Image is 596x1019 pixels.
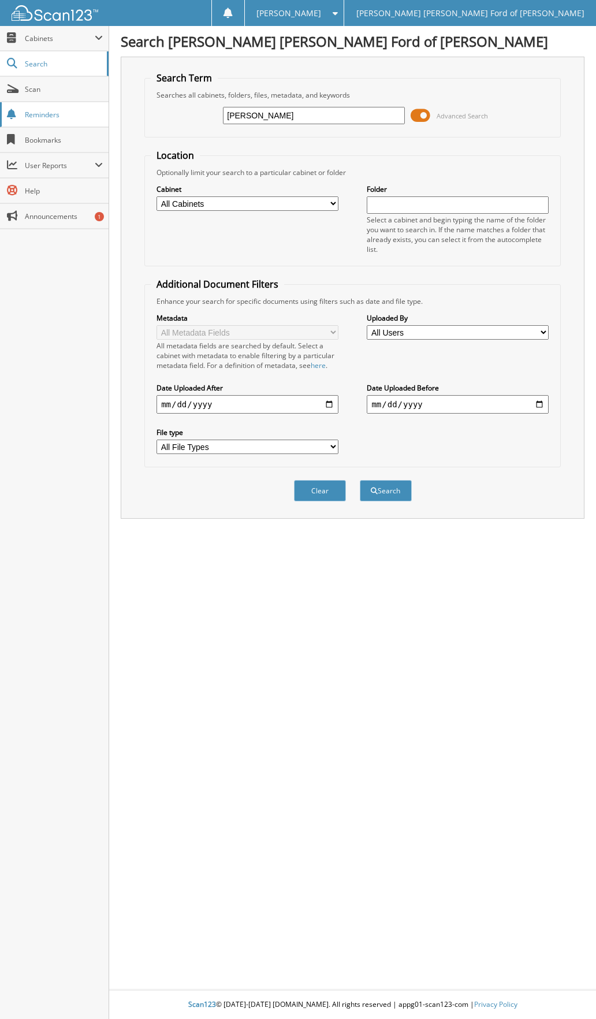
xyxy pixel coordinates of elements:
span: Scan123 [188,999,216,1009]
legend: Search Term [151,72,218,84]
label: Uploaded By [367,313,548,323]
label: Folder [367,184,548,194]
div: 1 [95,212,104,221]
label: Date Uploaded Before [367,383,548,393]
label: Metadata [157,313,338,323]
div: Searches all cabinets, folders, files, metadata, and keywords [151,90,554,100]
input: start [157,395,338,414]
span: Announcements [25,211,103,221]
legend: Location [151,149,200,162]
span: Help [25,186,103,196]
input: end [367,395,548,414]
div: Select a cabinet and begin typing the name of the folder you want to search in. If the name match... [367,215,548,254]
span: Reminders [25,110,103,120]
div: Enhance your search for specific documents using filters such as date and file type. [151,296,554,306]
span: Advanced Search [437,111,488,120]
h1: Search [PERSON_NAME] [PERSON_NAME] Ford of [PERSON_NAME] [121,32,584,51]
div: Optionally limit your search to a particular cabinet or folder [151,168,554,177]
span: Search [25,59,101,69]
div: All metadata fields are searched by default. Select a cabinet with metadata to enable filtering b... [157,341,338,370]
span: Scan [25,84,103,94]
div: © [DATE]-[DATE] [DOMAIN_NAME]. All rights reserved | appg01-scan123-com | [109,991,596,1019]
a: Privacy Policy [474,999,517,1009]
label: File type [157,427,338,437]
a: here [311,360,326,370]
span: User Reports [25,161,95,170]
span: [PERSON_NAME] [256,10,321,17]
img: scan123-logo-white.svg [12,5,98,21]
span: [PERSON_NAME] [PERSON_NAME] Ford of [PERSON_NAME] [356,10,584,17]
span: Bookmarks [25,135,103,145]
label: Cabinet [157,184,338,194]
label: Date Uploaded After [157,383,338,393]
span: Cabinets [25,34,95,43]
button: Search [360,480,412,501]
legend: Additional Document Filters [151,278,284,291]
button: Clear [294,480,346,501]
